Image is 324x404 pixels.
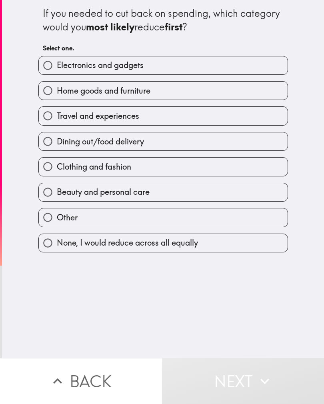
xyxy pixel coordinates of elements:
span: Clothing and fashion [57,161,131,172]
div: If you needed to cut back on spending, which category would you reduce ? [43,7,284,34]
span: None, I would reduce across all equally [57,237,198,248]
button: Beauty and personal care [39,183,288,201]
button: Next [162,358,324,404]
span: Other [57,212,78,223]
span: Electronics and gadgets [57,60,144,71]
b: first [165,21,182,33]
span: Home goods and furniture [57,85,150,96]
button: Travel and experiences [39,107,288,125]
button: Dining out/food delivery [39,132,288,150]
span: Beauty and personal care [57,186,150,198]
button: None, I would reduce across all equally [39,234,288,252]
button: Electronics and gadgets [39,56,288,74]
button: Other [39,208,288,226]
span: Dining out/food delivery [57,136,144,147]
button: Home goods and furniture [39,82,288,100]
span: Travel and experiences [57,110,139,122]
h6: Select one. [43,44,284,52]
b: most likely [86,21,134,33]
button: Clothing and fashion [39,158,288,176]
